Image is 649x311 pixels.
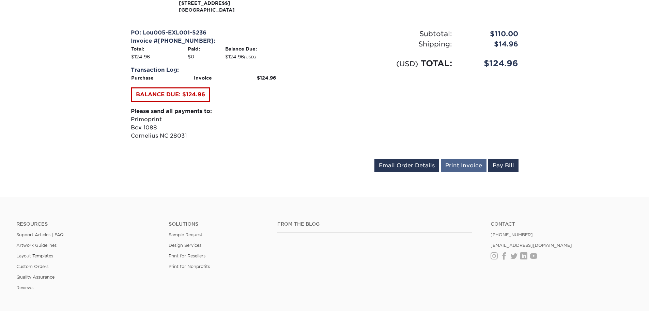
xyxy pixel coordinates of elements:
h4: Resources [16,221,158,227]
strong: Purchase [131,75,154,81]
a: Support Articles | FAQ [16,232,64,237]
a: Print for Nonprofits [169,264,210,269]
a: Pay Bill [488,159,519,172]
th: Balance Due: [225,45,319,53]
a: Email Order Details [374,159,439,172]
p: Primoprint Box 1088 Cornelius NC 28031 [131,107,320,140]
a: Artwork Guidelines [16,243,57,248]
a: Print Invoice [441,159,486,172]
a: Layout Templates [16,253,53,258]
a: Quality Assurance [16,274,55,280]
small: (USD) [244,55,256,59]
a: Sample Request [169,232,202,237]
th: Total: [131,45,187,53]
h4: Solutions [169,221,267,227]
strong: $124.96 [257,75,276,81]
div: PO: Lou005-EXL001-5236 [131,29,320,37]
div: Subtotal: [325,29,457,39]
div: Shipping: [325,39,457,49]
h4: From the Blog [277,221,472,227]
a: Custom Orders [16,264,48,269]
td: $0 [187,53,225,60]
a: Print for Resellers [169,253,205,258]
strong: Invoice [194,75,212,81]
div: $110.00 [457,29,524,39]
strong: Please send all payments to: [131,108,212,114]
a: [EMAIL_ADDRESS][DOMAIN_NAME] [491,243,572,248]
div: $14.96 [457,39,524,49]
small: (USD) [396,59,418,68]
td: $124.96 [131,53,187,60]
a: Contact [491,221,633,227]
td: $124.96 [225,53,319,60]
span: TOTAL: [421,58,452,68]
div: Transaction Log: [131,66,320,74]
a: [PHONE_NUMBER] [491,232,533,237]
a: BALANCE DUE: $124.96 [131,87,210,102]
div: $124.96 [457,57,524,70]
a: Design Services [169,243,201,248]
a: Reviews [16,285,33,290]
th: Paid: [187,45,225,53]
div: Invoice #[PHONE_NUMBER]: [131,37,320,45]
